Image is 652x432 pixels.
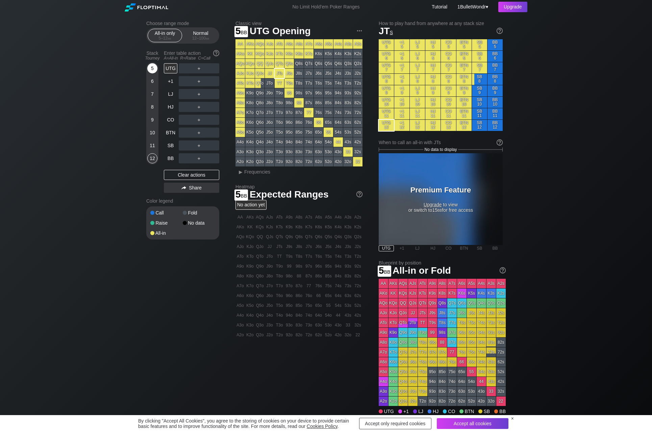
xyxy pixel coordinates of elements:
div: SB 11 [472,108,487,119]
div: KJs [265,49,274,59]
a: Cookies Policy [307,424,337,429]
div: J6o [265,118,274,127]
div: SB 5 [472,39,487,50]
div: 94s [333,88,343,98]
div: UTG 8 [379,74,394,85]
div: J6s [314,69,323,78]
div: KJo [245,69,255,78]
div: A4o [235,137,245,147]
div: BTN 10 [456,97,472,108]
div: 98o [284,98,294,108]
div: 5 [147,63,157,73]
div: KQo [245,59,255,68]
div: BB 11 [487,108,503,119]
div: 75s [324,108,333,117]
div: Accept all cookies [437,418,508,429]
div: ATs [275,39,284,49]
div: 33 [343,147,353,157]
div: SB 9 [472,85,487,96]
div: J7s [304,69,314,78]
div: J5s [324,69,333,78]
div: 42s [353,137,362,147]
div: T4o [275,137,284,147]
span: 1BulletWondr [457,4,486,9]
div: QJo [255,69,265,78]
div: AQo [235,59,245,68]
div: K8o [245,98,255,108]
div: 98s [294,88,304,98]
div: 84s [333,98,343,108]
div: Q6s [314,59,323,68]
div: ▾ [456,3,489,10]
div: 6 [147,76,157,86]
div: Normal [185,29,216,42]
div: J7o [265,108,274,117]
div: 92s [353,88,362,98]
div: 62s [353,118,362,127]
div: BB 7 [487,62,503,73]
div: Q7o [255,108,265,117]
div: KTs [275,49,284,59]
div: HJ 9 [425,85,441,96]
div: 64o [314,137,323,147]
div: K7o [245,108,255,117]
div: CO 7 [441,62,456,73]
div: AKs [245,39,255,49]
div: 44 [333,137,343,147]
div: SB 12 [472,120,487,131]
div: 87s [304,98,314,108]
div: 97o [284,108,294,117]
div: CO 6 [441,51,456,62]
div: T6s [314,78,323,88]
div: 63s [343,118,353,127]
span: No data to display [424,147,457,152]
div: 99 [284,88,294,98]
div: A3s [343,39,353,49]
div: SB 10 [472,97,487,108]
div: AJo [235,69,245,78]
div: 85o [294,128,304,137]
div: 64s [333,118,343,127]
div: T2o [275,157,284,166]
div: UTG 5 [379,39,394,50]
div: When to call an all-in with JTs [379,140,503,145]
div: × [511,416,514,421]
div: Q3o [255,147,265,157]
div: J2s [353,69,362,78]
div: BB 5 [487,39,503,50]
div: UTG 11 [379,108,394,119]
div: TT [275,78,284,88]
div: 12 – 100 [186,36,215,41]
div: Q5o [255,128,265,137]
div: 96s [314,88,323,98]
div: A9s [284,39,294,49]
div: LJ 7 [410,62,425,73]
div: Q2o [255,157,265,166]
div: +1 7 [394,62,409,73]
div: A2s [353,39,362,49]
div: 93s [343,88,353,98]
div: UTG 12 [379,120,394,131]
div: ATo [235,78,245,88]
div: SB [164,140,177,151]
span: 5 [234,26,248,37]
div: Enter table action [164,48,219,63]
div: 82o [294,157,304,166]
h2: Choose range mode [146,21,219,26]
div: A8s [294,39,304,49]
div: 85s [324,98,333,108]
div: A3o [235,147,245,157]
div: AKo [235,49,245,59]
span: s [390,28,393,36]
div: KK [245,49,255,59]
div: JTs [275,69,284,78]
div: A4s [333,39,343,49]
img: help.32db89a4.svg [496,139,503,146]
div: ＋ [179,140,219,151]
div: A6s [314,39,323,49]
div: 84o [294,137,304,147]
div: HJ 11 [425,108,441,119]
div: UTG 6 [379,51,394,62]
div: J4s [333,69,343,78]
div: Q8o [255,98,265,108]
